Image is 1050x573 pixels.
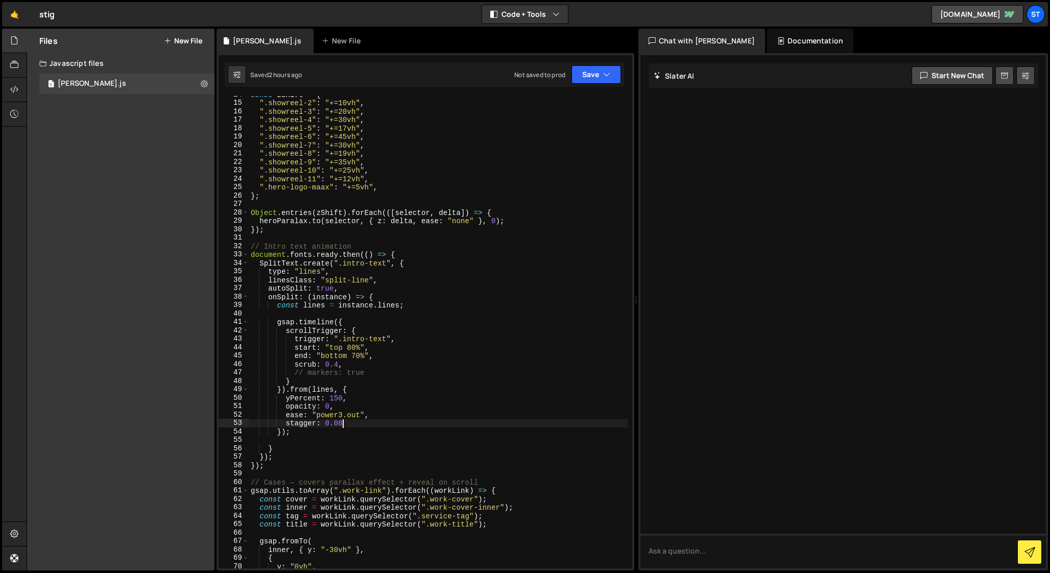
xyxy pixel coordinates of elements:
div: 67 [219,537,249,545]
div: 16026/42920.js [39,74,214,94]
div: 27 [219,200,249,208]
div: [PERSON_NAME].js [58,79,126,88]
div: 57 [219,452,249,461]
div: 25 [219,183,249,192]
a: [DOMAIN_NAME] [932,5,1023,23]
div: Saved [250,70,302,79]
div: 22 [219,158,249,166]
div: 33 [219,250,249,259]
div: 44 [219,343,249,352]
div: stig [39,8,55,20]
a: 🤙 [2,2,27,27]
div: 59 [219,469,249,478]
div: 58 [219,461,249,470]
div: 17 [219,115,249,124]
div: 61 [219,486,249,495]
div: 38 [219,293,249,301]
div: 48 [219,377,249,386]
a: St [1027,5,1045,23]
div: 65 [219,520,249,529]
div: 62 [219,495,249,504]
div: 55 [219,436,249,444]
div: 45 [219,351,249,360]
button: New File [164,37,202,45]
div: 2 hours ago [269,70,302,79]
div: 52 [219,411,249,419]
div: 34 [219,259,249,268]
div: 66 [219,529,249,537]
div: Not saved to prod [514,70,565,79]
div: 46 [219,360,249,369]
div: 15 [219,99,249,107]
div: 70 [219,562,249,571]
div: 68 [219,545,249,554]
div: 43 [219,335,249,343]
div: 53 [219,419,249,427]
div: 31 [219,233,249,242]
div: 49 [219,385,249,394]
div: 28 [219,208,249,217]
div: 50 [219,394,249,402]
div: 69 [219,554,249,562]
div: 20 [219,141,249,150]
button: Save [571,65,621,84]
div: 23 [219,166,249,175]
div: 42 [219,326,249,335]
div: 60 [219,478,249,487]
div: 54 [219,427,249,436]
div: 19 [219,132,249,141]
div: New File [322,36,365,46]
div: 41 [219,318,249,326]
button: Start new chat [912,66,993,85]
div: Javascript files [27,53,214,74]
div: Documentation [767,29,853,53]
h2: Slater AI [654,71,695,81]
div: 30 [219,225,249,234]
div: 16 [219,107,249,116]
div: 29 [219,217,249,225]
span: 1 [48,81,54,89]
div: 40 [219,309,249,318]
div: 32 [219,242,249,251]
div: 21 [219,149,249,158]
div: 24 [219,175,249,183]
div: 26 [219,192,249,200]
div: 47 [219,368,249,377]
div: 36 [219,276,249,284]
button: Code + Tools [482,5,568,23]
div: 35 [219,267,249,276]
div: 18 [219,124,249,133]
div: 51 [219,402,249,411]
div: 64 [219,512,249,520]
div: 39 [219,301,249,309]
div: [PERSON_NAME].js [233,36,301,46]
div: 56 [219,444,249,453]
div: 63 [219,503,249,512]
h2: Files [39,35,58,46]
div: 37 [219,284,249,293]
div: Chat with [PERSON_NAME] [638,29,765,53]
